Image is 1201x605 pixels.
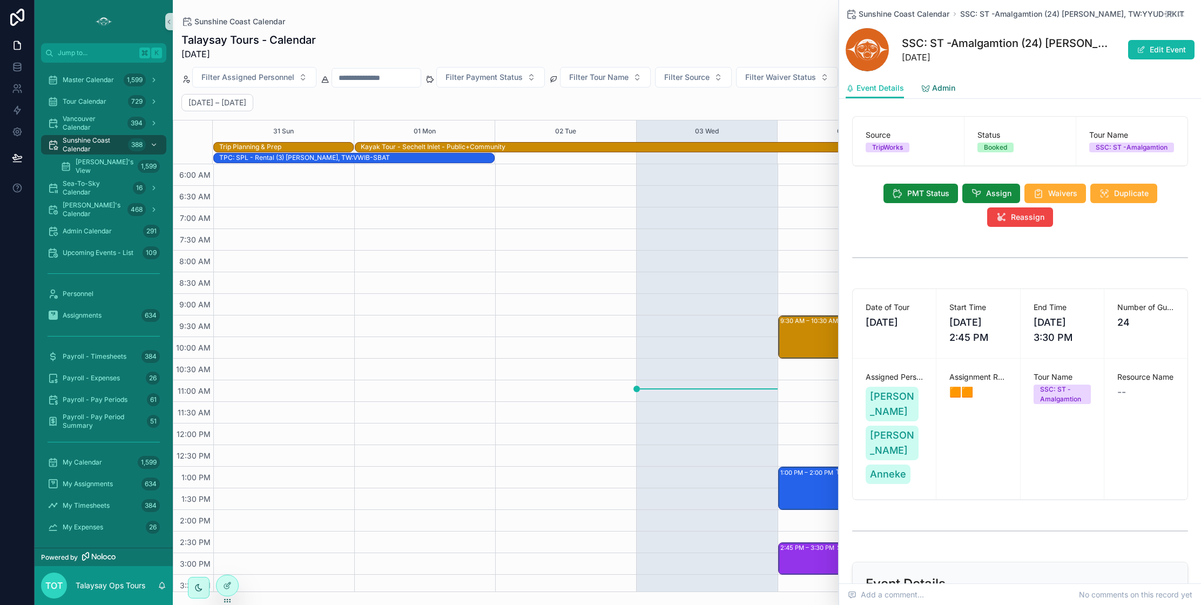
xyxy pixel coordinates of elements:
[41,221,166,241] a: Admin Calendar291
[41,135,166,154] a: Sunshine Coast Calendar388
[173,365,213,374] span: 10:30 AM
[177,278,213,287] span: 8:30 AM
[780,542,837,553] div: 2:45 PM – 3:30 PM
[962,184,1020,203] button: Assign
[219,153,390,162] div: TPC: SPL - Rental (3) [PERSON_NAME], TW:VWIB-SBAT
[361,143,505,151] div: Kayak Tour - Sechelt Inlet - Public+Community
[984,143,1007,152] div: Booked
[848,589,924,600] span: Add a comment...
[866,315,923,330] span: [DATE]
[174,451,213,460] span: 12:30 PM
[127,117,146,130] div: 394
[1096,143,1168,152] div: SSC: ST -Amalgamtion
[883,184,958,203] button: PMT Status
[872,143,903,152] div: TripWorks
[902,51,1114,64] span: [DATE]
[921,78,955,100] a: Admin
[63,374,120,382] span: Payroll - Expenses
[141,478,160,490] div: 634
[780,315,841,326] div: 9:30 AM – 10:30 AM
[745,72,816,83] span: Filter Waiver Status
[58,49,135,57] span: Jump to...
[181,16,285,27] a: Sunshine Coast Calendar
[177,321,213,331] span: 9:30 AM
[146,521,160,534] div: 26
[147,393,160,406] div: 61
[63,248,133,257] span: Upcoming Events - List
[41,306,166,325] a: Assignments634
[41,368,166,388] a: Payroll - Expenses26
[1024,184,1086,203] button: Waivers
[949,372,1007,382] span: Assignment Review
[949,302,1007,313] span: Start Time
[179,494,213,503] span: 1:30 PM
[63,523,103,532] span: My Expenses
[866,575,946,593] h2: Event Details
[177,213,213,223] span: 7:00 AM
[173,343,213,352] span: 10:00 AM
[41,347,166,366] a: Payroll - Timesheets384
[846,78,904,99] a: Event Details
[866,372,923,382] span: Assigned Personnel
[138,456,160,469] div: 1,599
[1117,315,1175,330] span: 24
[1117,385,1126,400] span: --
[1034,302,1091,313] span: End Time
[1034,315,1091,345] span: [DATE] 3:30 PM
[902,36,1114,51] h1: SSC: ST -Amalgamtion (24) [PERSON_NAME], TW:YYUD-RKIT
[837,120,859,142] div: 04 Thu
[141,309,160,322] div: 634
[1089,130,1175,140] span: Tour Name
[361,142,505,152] div: Kayak Tour - Sechelt Inlet - Public+Community
[76,158,133,175] span: [PERSON_NAME]'s View
[63,227,112,236] span: Admin Calendar
[175,386,213,395] span: 11:00 AM
[866,426,919,460] a: [PERSON_NAME]
[41,113,166,133] a: Vancouver Calendar394
[41,517,166,537] a: My Expenses26
[695,120,719,142] button: 03 Wed
[127,203,146,216] div: 468
[143,225,160,238] div: 291
[846,9,949,19] a: Sunshine Coast Calendar
[273,120,294,142] button: 31 Sun
[856,83,904,93] span: Event Details
[63,76,114,84] span: Master Calendar
[446,72,523,83] span: Filter Payment Status
[780,467,836,478] div: 1:00 PM – 2:00 PM
[146,372,160,385] div: 26
[1040,385,1084,404] div: SSC: ST -Amalgamtion
[436,67,545,88] button: Select Button
[960,9,1184,19] a: SSC: ST -Amalgamtion (24) [PERSON_NAME], TW:YYUD-RKIT
[95,13,112,30] img: App logo
[779,467,918,509] div: 1:00 PM – 2:00 PMTPC: SPL - Rental (2) [PERSON_NAME], TW:IPMY-YMQH
[1090,184,1157,203] button: Duplicate
[63,179,129,197] span: Sea-To-Sky Calendar
[128,138,146,151] div: 388
[977,130,1063,140] span: Status
[1117,302,1175,313] span: Number of Guests
[859,9,949,19] span: Sunshine Coast Calendar
[63,97,106,106] span: Tour Calendar
[177,192,213,201] span: 6:30 AM
[664,72,710,83] span: Filter Source
[569,72,629,83] span: Filter Tour Name
[177,581,213,590] span: 3:30 PM
[179,473,213,482] span: 1:00 PM
[177,516,213,525] span: 2:00 PM
[414,120,436,142] button: 01 Mon
[837,543,953,552] div: SSC: ST -Amalgamtion (24) [PERSON_NAME], TW:YYUD-RKIT
[987,207,1053,227] button: Reassign
[147,415,160,428] div: 51
[1011,212,1044,223] span: Reassign
[63,458,102,467] span: My Calendar
[63,115,123,132] span: Vancouver Calendar
[986,188,1011,199] span: Assign
[63,290,93,298] span: Personnel
[219,153,390,163] div: TPC: SPL - Rental (3) Elea Hardy-Charbonnier, TW:VWIB-SBAT
[870,389,914,419] span: [PERSON_NAME]
[836,468,973,476] div: TPC: SPL - Rental (2) [PERSON_NAME], TW:IPMY-YMQH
